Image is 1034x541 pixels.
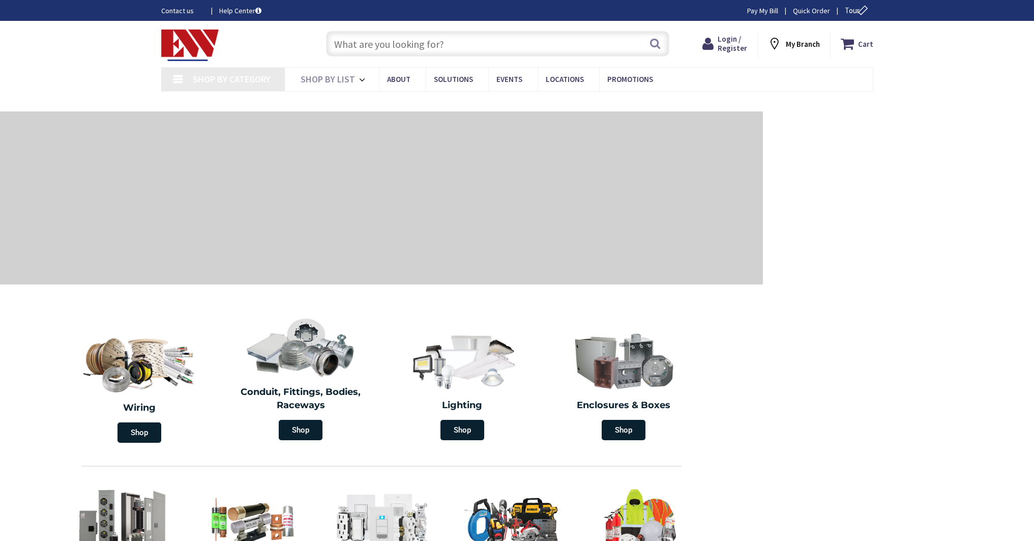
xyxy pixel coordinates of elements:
[161,30,219,61] img: Electrical Wholesalers, Inc.
[767,35,820,53] div: My Branch
[496,74,522,84] span: Events
[786,39,820,49] strong: My Branch
[279,420,322,440] span: Shop
[228,386,374,412] h2: Conduit, Fittings, Bodies, Raceways
[389,399,536,412] h2: Lighting
[702,35,747,53] a: Login / Register
[718,34,747,53] span: Login / Register
[161,6,203,16] a: Contact us
[223,312,379,445] a: Conduit, Fittings, Bodies, Raceways Shop
[546,74,584,84] span: Locations
[607,74,653,84] span: Promotions
[845,6,871,15] span: Tour
[440,420,484,440] span: Shop
[841,35,873,53] a: Cart
[301,73,355,85] span: Shop By List
[387,74,410,84] span: About
[858,35,873,53] strong: Cart
[384,326,541,445] a: Lighting Shop
[64,402,215,415] h2: Wiring
[551,399,697,412] h2: Enclosures & Boxes
[117,422,161,443] span: Shop
[793,6,830,16] a: Quick Order
[434,74,473,84] span: Solutions
[58,326,220,448] a: Wiring Shop
[602,420,645,440] span: Shop
[193,73,271,85] span: Shop By Category
[326,31,669,56] input: What are you looking for?
[747,6,778,16] a: Pay My Bill
[219,6,261,16] a: Help Center
[546,326,702,445] a: Enclosures & Boxes Shop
